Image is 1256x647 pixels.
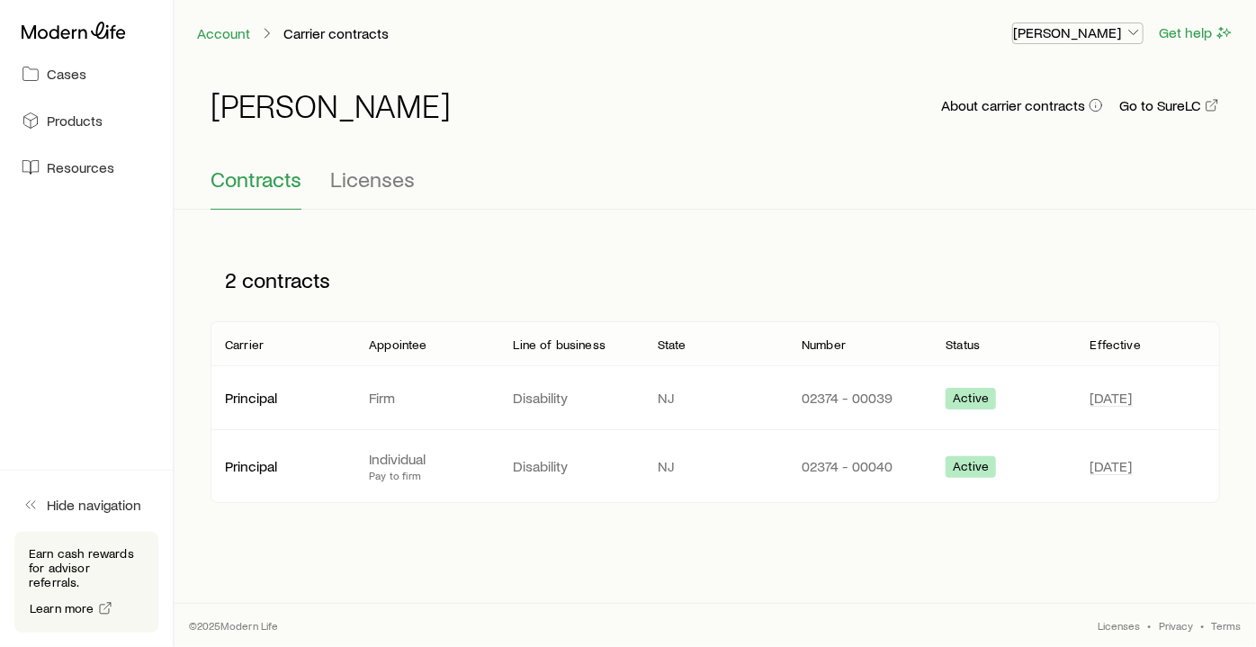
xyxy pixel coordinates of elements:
[225,337,264,352] p: Carrier
[1158,22,1234,43] button: Get help
[225,457,340,475] p: Principal
[189,618,279,633] p: © 2025 Modern Life
[514,457,629,475] p: Disability
[369,468,484,482] p: Pay to firm
[658,389,773,407] p: NJ
[369,389,484,407] p: Firm
[802,389,917,407] p: 02374 - 00039
[47,496,141,514] span: Hide navigation
[330,166,415,192] span: Licenses
[196,25,251,42] a: Account
[47,65,86,83] span: Cases
[1211,618,1242,633] a: Terms
[369,450,484,468] p: Individual
[1200,618,1204,633] span: •
[1118,97,1220,114] a: Go to SureLC
[225,389,340,407] p: Principal
[658,337,686,352] p: State
[514,389,629,407] p: Disability
[225,267,237,292] span: 2
[47,158,114,176] span: Resources
[514,337,606,352] p: Line of business
[283,24,389,42] p: Carrier contracts
[369,337,426,352] p: Appointee
[29,546,144,589] p: Earn cash rewards for advisor referrals.
[14,148,158,187] a: Resources
[658,457,773,475] p: NJ
[1098,618,1140,633] a: Licenses
[14,485,158,525] button: Hide navigation
[30,602,94,615] span: Learn more
[14,54,158,94] a: Cases
[802,337,846,352] p: Number
[14,101,158,140] a: Products
[1012,22,1144,44] button: [PERSON_NAME]
[1090,457,1133,475] span: [DATE]
[946,337,980,352] p: Status
[242,267,330,292] span: contracts
[1090,389,1133,407] span: [DATE]
[211,166,301,192] span: Contracts
[211,166,1220,210] div: Contracting sub-page tabs
[802,457,917,475] p: 02374 - 00040
[953,459,989,478] span: Active
[1090,337,1141,352] p: Effective
[953,391,989,409] span: Active
[1013,23,1143,41] p: [PERSON_NAME]
[1159,618,1193,633] a: Privacy
[211,87,451,123] h1: [PERSON_NAME]
[14,532,158,633] div: Earn cash rewards for advisor referrals.Learn more
[1148,618,1152,633] span: •
[47,112,103,130] span: Products
[940,97,1104,114] button: About carrier contracts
